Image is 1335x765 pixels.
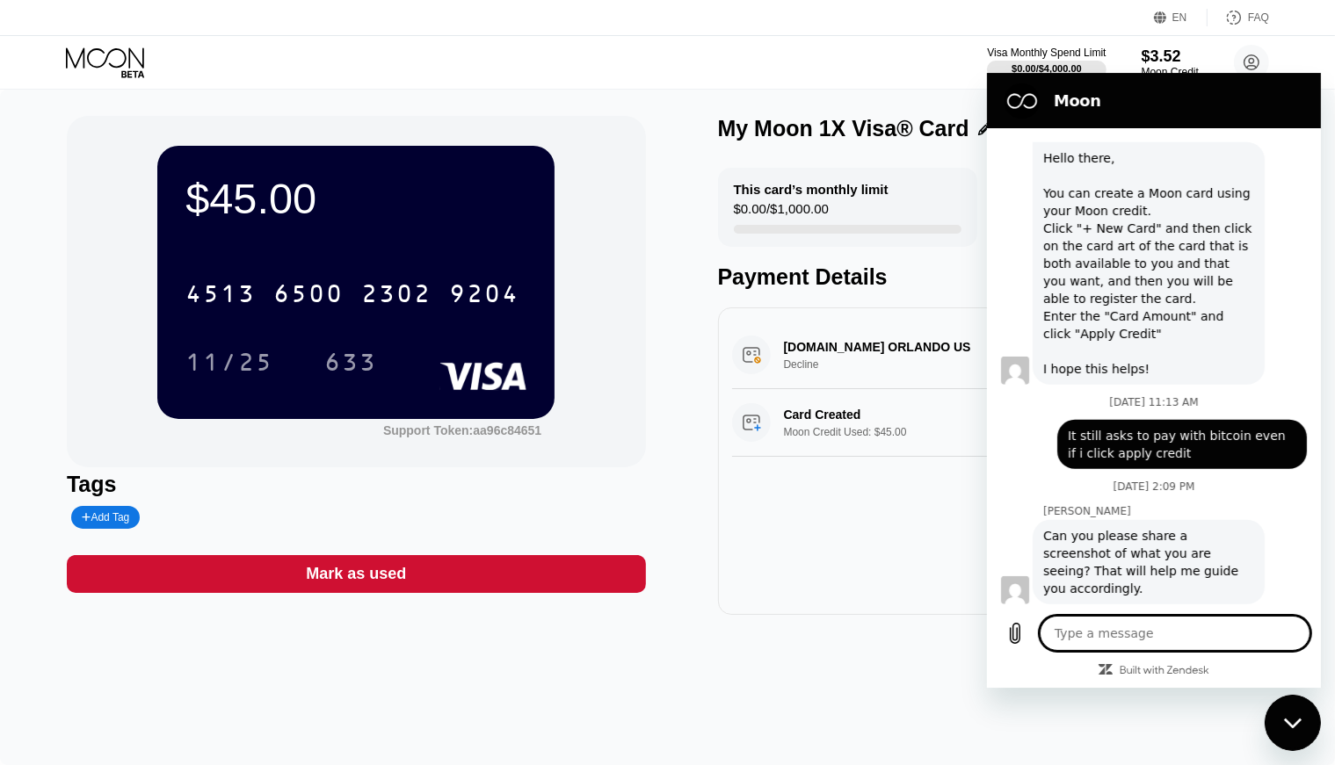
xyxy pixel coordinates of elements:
[718,264,1297,290] div: Payment Details
[1012,63,1082,74] div: $0.00 / $4,000.00
[1208,9,1269,26] div: FAQ
[1142,66,1199,78] div: Moon Credit
[987,73,1321,688] iframe: Messaging window
[82,511,129,523] div: Add Tag
[1154,9,1208,26] div: EN
[1265,695,1321,751] iframe: Button to launch messaging window, conversation in progress
[311,340,390,384] div: 633
[718,116,969,141] div: My Moon 1X Visa® Card
[172,340,287,384] div: 11/25
[383,423,541,437] div: Support Token:aa96c84651
[324,350,377,379] div: 633
[734,201,829,225] div: $0.00 / $1,000.00
[185,282,256,310] div: 4513
[185,350,273,379] div: 11/25
[185,174,526,223] div: $45.00
[987,47,1106,59] div: Visa Monthly Spend Limit
[1142,47,1199,66] div: $3.52
[273,282,344,310] div: 6500
[449,282,519,310] div: 9204
[383,423,541,437] div: Support Token: aa96c84651
[361,282,432,310] div: 2302
[1248,11,1269,24] div: FAQ
[1172,11,1187,24] div: EN
[175,271,530,315] div: 4513650023029204
[67,555,646,593] div: Mark as used
[734,182,889,197] div: This card’s monthly limit
[1142,47,1199,78] div: $3.52Moon Credit
[71,506,140,529] div: Add Tag
[306,564,406,584] div: Mark as used
[67,472,646,497] div: Tags
[987,47,1106,78] div: Visa Monthly Spend Limit$0.00/$4,000.00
